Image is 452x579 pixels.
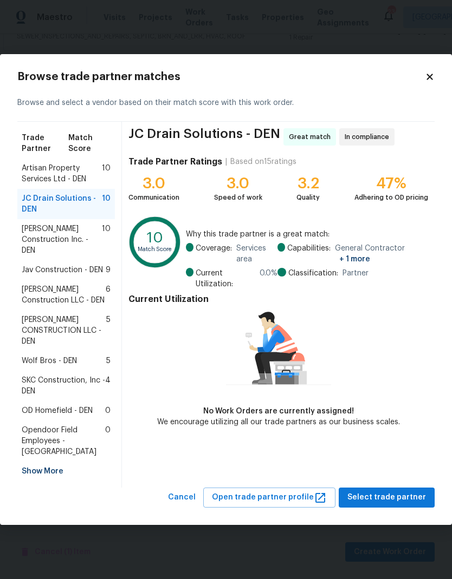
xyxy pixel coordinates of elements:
div: 3.0 [214,178,262,189]
span: Classification: [288,268,338,279]
span: [PERSON_NAME] CONSTRUCTION LLC - DEN [22,314,106,347]
span: Capabilities: [287,243,331,265]
span: General Contractor [335,243,428,265]
text: Match Score [138,246,172,252]
span: 5 [106,356,111,366]
span: Match Score [68,133,111,154]
span: 10 [102,223,111,256]
div: 3.0 [128,178,179,189]
span: Wolf Bros - DEN [22,356,77,366]
span: JC Drain Solutions - DEN [22,193,102,215]
div: Based on 15 ratings [230,156,296,167]
h2: Browse trade partner matches [17,71,425,82]
span: Trade Partner [22,133,68,154]
span: Why this trade partner is a great match: [186,229,428,240]
span: JC Drain Solutions - DEN [128,128,280,146]
span: 0 [105,425,111,457]
span: 0.0 % [260,268,277,289]
span: 4 [105,375,111,397]
div: 3.2 [296,178,320,189]
div: Adhering to OD pricing [354,192,428,203]
span: 9 [106,265,111,275]
span: Great match [289,131,335,142]
span: SKC Construction, Inc - DEN [22,375,105,397]
button: Select trade partner [339,488,435,508]
span: In compliance [345,131,393,142]
button: Open trade partner profile [203,488,335,508]
span: Opendoor Field Employees - [GEOGRAPHIC_DATA] [22,425,105,457]
span: Select trade partner [347,491,426,504]
span: [PERSON_NAME] Construction Inc. - DEN [22,223,102,256]
span: Open trade partner profile [212,491,327,504]
span: 10 [102,163,111,185]
h4: Current Utilization [128,294,428,305]
span: Coverage: [196,243,232,265]
div: We encourage utilizing all our trade partners as our business scales. [157,417,400,427]
h4: Trade Partner Ratings [128,156,222,167]
span: 6 [106,284,111,306]
span: Current Utilization: [196,268,255,289]
div: Speed of work [214,192,262,203]
span: Artisan Property Services Ltd - DEN [22,163,102,185]
span: OD Homefield - DEN [22,405,93,416]
div: Communication [128,192,179,203]
span: Services area [236,243,277,265]
div: Quality [296,192,320,203]
div: No Work Orders are currently assigned! [157,406,400,417]
div: Browse and select a vendor based on their match score with this work order. [17,84,435,122]
div: | [222,156,230,167]
span: 0 [105,405,111,416]
span: Partner [343,268,369,279]
span: 10 [102,193,111,215]
span: Cancel [168,491,196,504]
span: [PERSON_NAME] Construction LLC - DEN [22,284,106,306]
div: 47% [354,178,428,189]
text: 10 [147,231,163,245]
div: Show More [17,462,115,481]
span: 5 [106,314,111,347]
span: + 1 more [339,255,370,263]
span: Jav Construction - DEN [22,265,103,275]
button: Cancel [164,488,200,508]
